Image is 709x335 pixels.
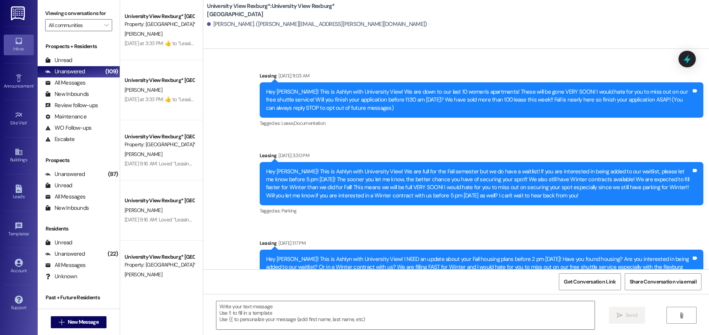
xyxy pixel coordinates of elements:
i:  [679,312,684,318]
a: Account [4,256,34,277]
a: Inbox [4,35,34,55]
div: [DATE] 3:30 PM [277,152,309,159]
div: Past + Future Residents [38,294,120,302]
div: (22) [106,248,120,260]
span: [PERSON_NAME] [125,86,162,93]
div: (109) [103,66,120,77]
div: Leasing [260,152,703,162]
div: [DATE] at 3:33 PM: ​👍​ to “ Leasing (University View Rexburg*): Sweet! Thank you, [PERSON_NAME] ” [125,40,338,47]
div: Leasing [260,72,703,82]
span: [PERSON_NAME] [125,271,162,278]
div: University View Rexburg* [GEOGRAPHIC_DATA] [125,197,194,205]
div: Unanswered [45,68,85,76]
button: Share Conversation via email [625,273,701,290]
span: [PERSON_NAME] [125,30,162,37]
span: Parking [281,208,296,214]
div: [DATE] 9:16 AM: Loved “Leasing ([GEOGRAPHIC_DATA]*): Hey [PERSON_NAME]! T…” [125,160,306,167]
div: All Messages [45,79,85,87]
div: Review follow-ups [45,102,98,109]
div: [DATE] at 3:33 PM: ​👍​ to “ Leasing (University View Rexburg*): Sweet! Thank you, [PERSON_NAME] ” [125,96,338,103]
a: Leads [4,182,34,203]
input: All communities [49,19,100,31]
div: Property: [GEOGRAPHIC_DATA]* [125,141,194,149]
div: [DATE] 2:57 PM: It's sent! [125,280,176,287]
div: Hey [PERSON_NAME]! This is Ashlyn with University View! We are full for the Fall semester but we ... [266,168,691,200]
div: Unread [45,56,72,64]
div: Prospects + Residents [38,42,120,50]
span: [PERSON_NAME] [125,207,162,214]
span: Lease , [281,120,294,126]
div: WO Follow-ups [45,124,91,132]
span: • [29,230,30,235]
span: Get Conversation Link [564,278,616,286]
span: Send [625,311,637,319]
span: • [33,82,35,88]
div: Hey [PERSON_NAME]! This is Ashlyn with University View! We are down to our last 10 women's apartm... [266,88,691,112]
div: University View Rexburg* [GEOGRAPHIC_DATA] [125,76,194,84]
div: Unread [45,182,72,189]
div: Unknown [45,273,77,280]
div: Tagged as: [260,205,703,216]
span: Share Conversation via email [630,278,697,286]
i:  [59,319,64,325]
div: [DATE] 9:16 AM: Loved “Leasing ([GEOGRAPHIC_DATA]*): Hey [PERSON_NAME]! T…” [125,216,306,223]
div: Prospects [38,156,120,164]
a: Support [4,293,34,314]
div: University View Rexburg* [GEOGRAPHIC_DATA] [125,253,194,261]
div: Leasing [260,239,703,250]
div: [DATE] 1:17 PM [277,239,306,247]
div: Unread [45,239,72,247]
div: Unanswered [45,170,85,178]
button: Get Conversation Link [559,273,621,290]
div: Residents [38,225,120,233]
div: Unanswered [45,250,85,258]
img: ResiDesk Logo [11,6,26,20]
div: New Inbounds [45,90,89,98]
div: All Messages [45,261,85,269]
a: Site Visit • [4,109,34,129]
div: [PERSON_NAME]. ([PERSON_NAME][EMAIL_ADDRESS][PERSON_NAME][DOMAIN_NAME]) [207,20,427,28]
i:  [617,312,622,318]
b: University View Rexburg*: University View Rexburg* [GEOGRAPHIC_DATA] [207,2,358,18]
div: University View Rexburg* [GEOGRAPHIC_DATA] [125,133,194,141]
div: All Messages [45,193,85,201]
label: Viewing conversations for [45,8,112,19]
div: [DATE] 11:03 AM [277,72,309,80]
div: Escalate [45,135,75,143]
div: Property: [GEOGRAPHIC_DATA]* [125,20,194,28]
div: New Inbounds [45,204,89,212]
i:  [104,22,108,28]
span: • [27,119,28,124]
button: New Message [51,316,107,328]
div: University View Rexburg* [GEOGRAPHIC_DATA] [125,12,194,20]
span: New Message [68,318,99,326]
div: Property: [GEOGRAPHIC_DATA]* [125,261,194,269]
span: [PERSON_NAME] [125,151,162,158]
div: Hey [PERSON_NAME]! This is Ashlyn with University View! I NEED an update about your Fall housing ... [266,255,691,279]
a: Buildings [4,146,34,166]
div: (87) [106,168,120,180]
button: Send [609,307,645,324]
a: Templates • [4,220,34,240]
div: Tagged as: [260,118,703,129]
div: Maintenance [45,113,87,121]
span: Documentation [294,120,326,126]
